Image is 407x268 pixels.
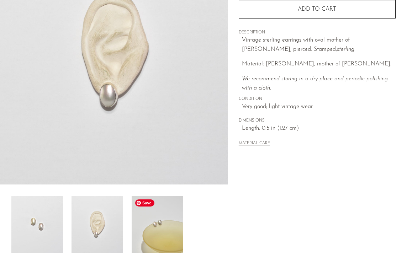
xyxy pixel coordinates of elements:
[242,76,388,91] i: We recommend storing in a dry place and periodic polishing with a cloth.
[11,196,63,253] img: Oval Mother of Pearl Earrings
[239,30,396,36] span: DESCRIPTION
[239,96,396,102] span: CONDITION
[298,6,336,12] span: Add to cart
[72,196,123,253] img: Oval Mother of Pearl Earrings
[242,124,396,133] span: Length: 0.5 in (1.27 cm)
[242,36,396,54] p: Vintage sterling earrings with oval mother of [PERSON_NAME], pierced. Stamped,
[239,118,396,124] span: DIMENSIONS
[135,199,154,207] span: Save
[239,141,270,146] button: MATERIAL CARE
[242,102,396,112] span: Very good; light vintage wear.
[242,60,396,69] p: Material: [PERSON_NAME], mother of [PERSON_NAME].
[337,47,355,52] em: sterling.
[132,196,183,253] img: Oval Mother of Pearl Earrings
